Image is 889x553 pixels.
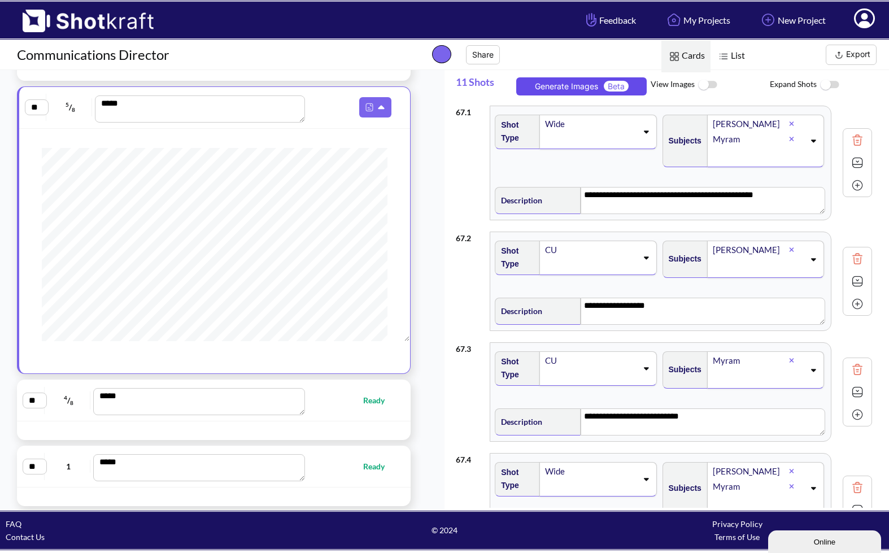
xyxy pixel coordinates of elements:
div: Myram [712,132,790,147]
img: ToggleOff Icon [817,73,842,97]
span: 11 Shots [456,70,512,100]
span: Subjects [663,360,701,379]
div: [PERSON_NAME] [712,242,790,258]
img: Home Icon [664,10,683,29]
img: Expand Icon [849,384,866,400]
img: Hand Icon [583,10,599,29]
img: ToggleOff Icon [695,73,720,97]
span: 5 [66,101,69,108]
img: Trash Icon [849,361,866,378]
div: [PERSON_NAME] [712,116,790,132]
span: © 2024 [298,524,591,537]
span: 4 [64,394,67,401]
div: Wide [544,116,637,132]
div: 67 . 3 [456,337,484,355]
img: Pdf Icon [362,100,377,115]
a: Contact Us [6,532,45,542]
span: Description [495,302,542,320]
span: Subjects [663,132,701,150]
div: CU [544,353,637,368]
div: 67 . 2 [456,226,484,245]
img: Expand Icon [849,273,866,290]
span: View Images [651,73,770,97]
img: Expand Icon [849,502,866,519]
img: Trash Icon [849,250,866,267]
span: Ready [363,460,396,473]
img: Trash Icon [849,479,866,496]
img: Add Icon [759,10,778,29]
span: Ready [363,394,396,407]
span: 8 [72,106,75,113]
span: 8 [70,399,73,406]
span: 1 [47,460,90,473]
div: 67 . 4 [456,447,484,466]
button: Generate ImagesBeta [516,77,647,95]
span: Cards [661,40,711,72]
img: Trash Icon [849,132,866,149]
span: Shot Type [495,242,534,273]
span: Expand Shots [770,73,889,97]
span: / [47,391,90,410]
span: Feedback [583,14,636,27]
img: List Icon [716,49,731,64]
button: Share [466,45,500,64]
img: Add Icon [849,406,866,423]
a: New Project [750,5,834,35]
span: Description [495,412,542,431]
div: 67 . 1 [456,100,484,119]
span: / [49,98,91,116]
span: Subjects [663,479,701,498]
a: My Projects [656,5,739,35]
div: Privacy Policy [591,517,883,530]
span: List [711,40,751,72]
div: CU [544,242,637,258]
span: Description [495,191,542,210]
img: Expand Icon [849,154,866,171]
img: Add Icon [849,295,866,312]
iframe: chat widget [768,528,883,553]
button: Export [826,45,877,65]
span: Shot Type [495,352,534,384]
div: Myram [712,353,790,368]
span: Beta [604,81,629,92]
div: 67.2Shot TypeCUSubjects[PERSON_NAME]Description**** **** **** ***Trash IconExpand IconAdd Icon [456,226,872,337]
a: FAQ [6,519,21,529]
span: Subjects [663,250,701,268]
img: Add Icon [849,177,866,194]
div: Myram [712,479,790,494]
span: Shot Type [495,463,534,495]
span: Shot Type [495,116,534,147]
div: Terms of Use [591,530,883,543]
div: Wide [544,464,637,479]
img: Card Icon [667,49,682,64]
div: [PERSON_NAME] [712,464,790,479]
img: Export Icon [832,48,846,62]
